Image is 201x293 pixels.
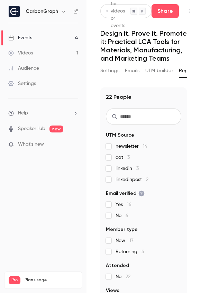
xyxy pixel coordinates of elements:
span: Member type [106,226,138,233]
img: CarbonGraph [9,6,20,17]
span: newsletter [116,143,147,150]
span: 5 [141,249,144,254]
span: 3 [136,166,139,171]
span: Plan usage [25,277,78,283]
span: No [116,273,130,280]
span: Help [18,110,28,117]
span: New [116,237,134,244]
span: Attended [106,262,129,269]
span: new [49,126,63,132]
a: SpeakerHub [18,125,45,132]
div: Events [8,34,32,41]
button: Settings [100,65,119,76]
p: / 150 [67,284,78,291]
span: 2 [146,177,148,182]
span: cat [116,154,130,161]
span: 14 [143,144,147,149]
p: Videos [9,284,22,291]
span: Yes [116,201,131,208]
span: 22 [126,274,130,279]
span: linkedin [116,165,139,172]
span: Email verified [106,190,145,197]
span: Returning [116,248,144,255]
span: 3 [127,155,130,160]
span: linkedinpost [116,176,148,183]
h1: Design it. Prove it. Promote it: Practical LCA Tools for Materials, Manufacturing, and Marketing ... [100,29,187,62]
span: No [116,212,128,219]
span: Pro [9,276,20,284]
span: 16 [127,202,131,207]
span: UTM Source [106,132,134,139]
div: Videos [8,50,33,57]
span: 17 [129,238,134,243]
button: Emails [125,65,139,76]
button: Share [152,4,179,18]
span: 1 [67,285,68,290]
li: help-dropdown-opener [8,110,78,117]
h6: CarbonGraph [26,8,58,15]
span: What's new [18,141,44,148]
div: Audience [8,65,39,72]
button: UTM builder [145,65,173,76]
span: 6 [126,213,128,218]
h1: 22 People [106,93,131,101]
div: Settings [8,80,36,87]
